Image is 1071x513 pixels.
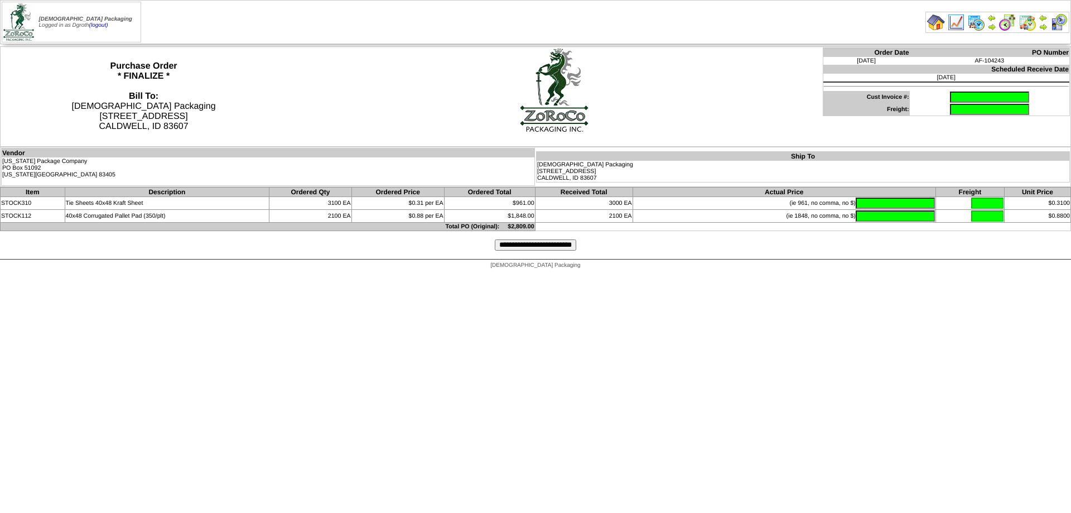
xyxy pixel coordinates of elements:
th: Actual Price [633,188,935,197]
td: $0.31 per EA [351,197,444,210]
span: [DEMOGRAPHIC_DATA] Packaging [39,16,132,22]
th: Item [1,188,65,197]
img: calendarcustomer.gif [1050,13,1068,31]
span: Logged in as Dgroth [39,16,132,28]
th: Unit Price [1004,188,1070,197]
th: Scheduled Receive Date [823,65,1069,74]
td: [US_STATE] Package Company PO Box 51092 [US_STATE][GEOGRAPHIC_DATA] 83405 [2,157,535,186]
img: logoBig.jpg [519,47,589,132]
th: Vendor [2,148,535,158]
img: arrowright.gif [1039,22,1048,31]
th: Ship To [537,152,1070,161]
img: arrowleft.gif [1039,13,1048,22]
img: calendarinout.gif [1019,13,1036,31]
th: PO Number [910,48,1070,57]
td: $0.88 per EA [351,210,444,223]
th: Received Total [535,188,633,197]
td: (ie 1848, no comma, no $) [633,210,935,223]
a: (logout) [89,22,108,28]
th: Order Date [823,48,909,57]
td: $961.00 [444,197,535,210]
td: 3000 EA [535,197,633,210]
span: [DEMOGRAPHIC_DATA] Packaging [490,262,580,269]
th: Description [65,188,269,197]
img: zoroco-logo-small.webp [3,3,34,41]
img: home.gif [927,13,945,31]
th: Ordered Price [351,188,444,197]
span: [DEMOGRAPHIC_DATA] Packaging [STREET_ADDRESS] CALDWELL, ID 83607 [71,92,215,131]
th: Freight [935,188,1004,197]
td: STOCK112 [1,210,65,223]
td: $0.3100 [1004,197,1070,210]
td: [DATE] [823,57,909,65]
img: arrowright.gif [987,22,996,31]
strong: Bill To: [129,92,158,101]
td: (ie 961, no comma, no $) [633,197,935,210]
th: Ordered Total [444,188,535,197]
th: Purchase Order * FINALIZE * [1,47,287,147]
td: Tie Sheets 40x48 Kraft Sheet [65,197,269,210]
td: 40x48 Corrugated Pallet Pad (350/plt) [65,210,269,223]
td: [DATE] [823,74,1069,81]
th: Ordered Qty [269,188,351,197]
td: 3100 EA [269,197,351,210]
td: 2100 EA [535,210,633,223]
img: calendarblend.gif [998,13,1016,31]
td: Cust Invoice #: [823,91,909,103]
td: STOCK310 [1,197,65,210]
img: arrowleft.gif [987,13,996,22]
td: $0.8800 [1004,210,1070,223]
td: [DEMOGRAPHIC_DATA] Packaging [STREET_ADDRESS] CALDWELL, ID 83607 [537,161,1070,183]
td: $1,848.00 [444,210,535,223]
td: Freight: [823,103,909,116]
td: AF-104243 [910,57,1070,65]
img: line_graph.gif [947,13,965,31]
td: 2100 EA [269,210,351,223]
img: calendarprod.gif [967,13,985,31]
td: Total PO (Original): $2,809.00 [1,223,535,231]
